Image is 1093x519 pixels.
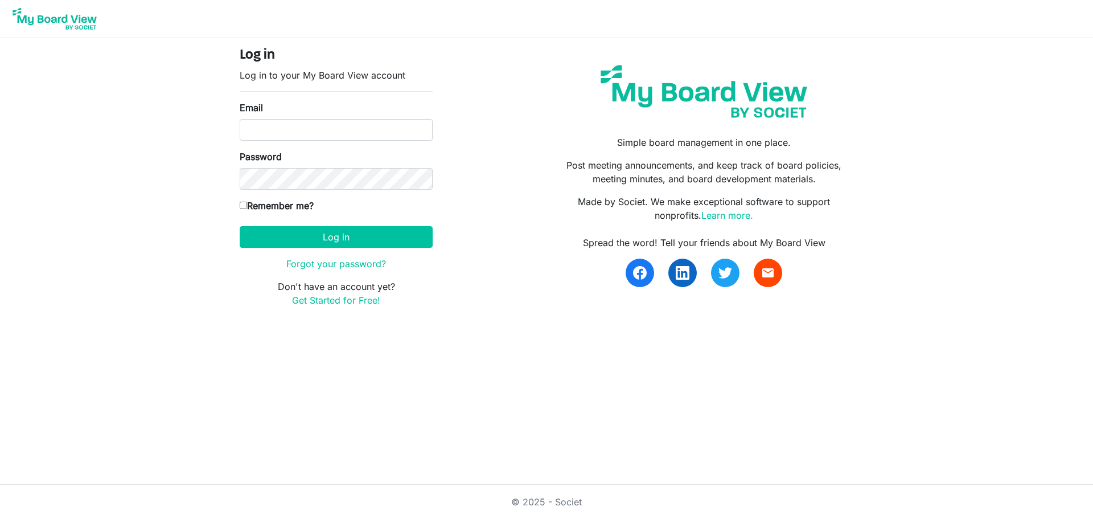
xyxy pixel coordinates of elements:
p: Simple board management in one place. [555,136,853,149]
a: email [754,259,782,287]
h4: Log in [240,47,433,64]
img: My Board View Logo [9,5,100,33]
label: Password [240,150,282,164]
img: my-board-view-societ.svg [592,56,816,126]
p: Made by Societ. We make exceptional software to support nonprofits. [555,195,853,222]
input: Remember me? [240,202,247,209]
label: Remember me? [240,199,314,212]
label: Email [240,101,263,115]
div: Spread the word! Tell your friends about My Board View [555,236,853,250]
img: linkedin.svg [676,266,689,280]
img: twitter.svg [718,266,732,280]
a: Get Started for Free! [292,295,380,306]
p: Don't have an account yet? [240,280,433,307]
a: © 2025 - Societ [511,496,582,508]
a: Learn more. [701,210,753,221]
span: email [761,266,775,280]
p: Log in to your My Board View account [240,68,433,82]
a: Forgot your password? [286,258,386,269]
img: facebook.svg [633,266,647,280]
button: Log in [240,226,433,248]
p: Post meeting announcements, and keep track of board policies, meeting minutes, and board developm... [555,158,853,186]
